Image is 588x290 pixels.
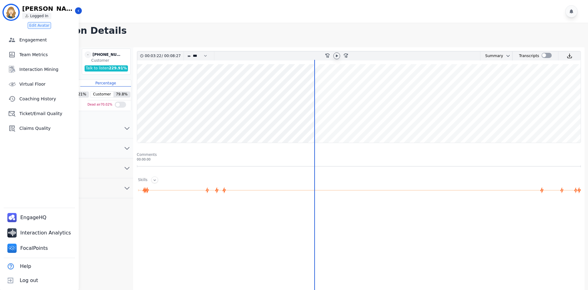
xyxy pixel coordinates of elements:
[91,58,129,63] div: Customer
[26,178,133,198] button: Questions chevron down
[5,211,50,225] a: EngageHQ
[20,263,31,270] span: Help
[26,138,133,158] button: QA Scores chevron down
[506,53,511,58] svg: chevron down
[519,52,539,60] div: Transcripts
[138,177,148,183] div: Skills
[1,93,79,105] a: Coaching History
[19,110,76,117] span: Ticket/Email Quality
[19,66,76,72] span: Interaction Mining
[22,6,74,12] p: [PERSON_NAME]
[85,51,91,58] span: -
[5,241,52,255] a: FocalPoints
[145,52,162,60] div: 00:03:22
[1,107,79,120] a: Ticket/Email Quality
[123,184,131,192] svg: chevron down
[93,51,123,58] div: [PHONE_NUMBER]
[1,48,79,61] a: Team Metrics
[26,118,133,138] button: Sentiment chevron down
[19,125,76,131] span: Claims Quality
[1,34,79,46] a: Engagement
[19,81,76,87] span: Virtual Floor
[85,65,128,72] div: Talk to listen
[137,157,581,162] div: 00:00:00
[20,229,72,237] span: Interaction Analytics
[480,52,503,60] div: Summary
[19,96,76,102] span: Coaching History
[19,52,76,58] span: Team Metrics
[20,277,38,284] span: Log out
[26,158,133,178] button: Metadata chevron down
[113,92,130,97] span: 79.8 %
[88,100,113,109] div: Dead air 70.02 %
[1,122,79,134] a: Claims Quality
[30,14,48,18] p: Logged In
[4,273,39,288] button: Log out
[4,5,18,20] img: Bordered avatar
[1,63,79,75] a: Interaction Mining
[5,226,75,240] a: Interaction Analytics
[123,164,131,172] svg: chevron down
[80,80,131,87] div: Percentage
[123,145,131,152] svg: chevron down
[70,92,89,97] span: 91.21 %
[90,92,113,97] span: Customer
[28,22,51,29] button: Edit Avatar
[503,53,511,58] button: chevron down
[20,245,49,252] span: FocalPoints
[19,37,76,43] span: Engagement
[4,259,32,273] button: Help
[567,53,572,59] img: download audio
[163,52,180,60] div: 00:08:27
[30,25,588,36] h1: Interaction Details
[20,214,48,221] span: EngageHQ
[123,125,131,132] svg: chevron down
[137,152,581,157] div: Comments
[109,66,127,70] span: 229.91 %
[25,14,29,18] img: person
[145,52,182,60] div: /
[1,78,79,90] a: Virtual Floor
